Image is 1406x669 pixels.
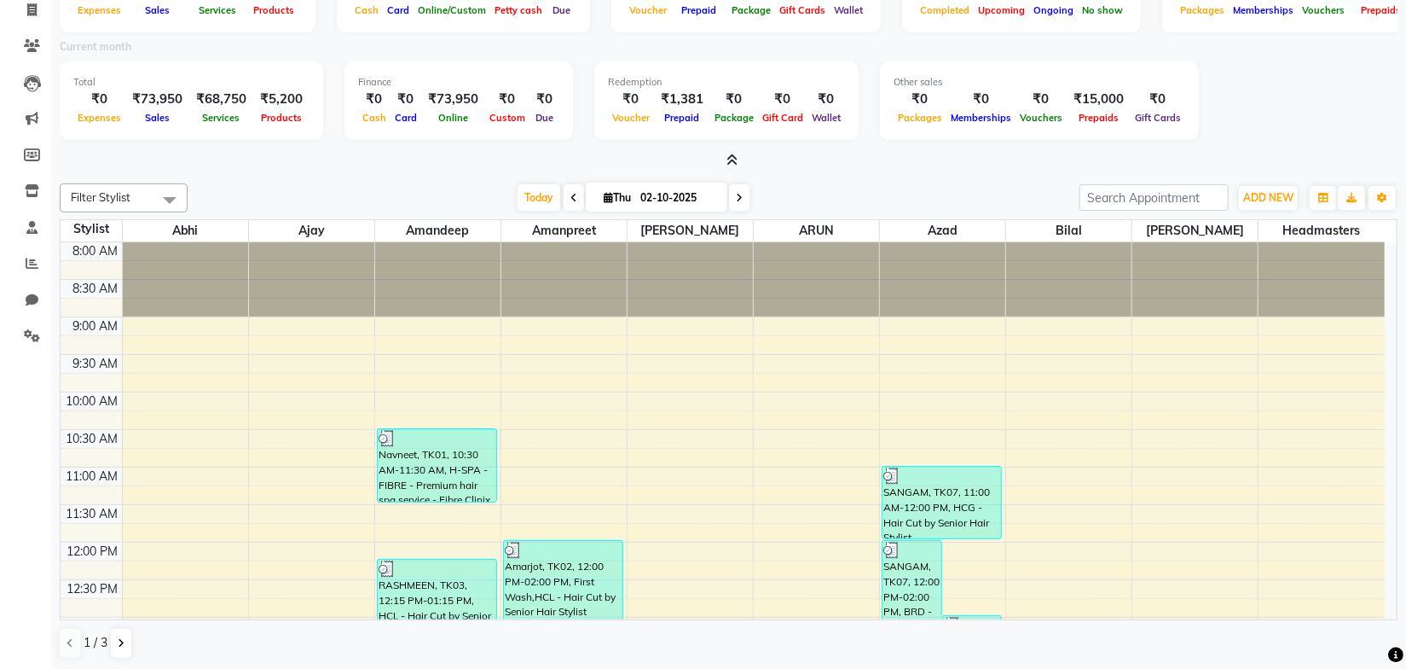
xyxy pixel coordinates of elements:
[1357,4,1405,16] span: Prepaids
[61,220,122,238] div: Stylist
[1006,220,1131,241] span: Bilal
[529,90,559,109] div: ₹0
[946,112,1015,124] span: Memberships
[518,184,560,211] span: Today
[807,112,845,124] span: Wallet
[1239,186,1298,210] button: ADD NEW
[1132,220,1258,241] span: [PERSON_NAME]
[882,467,1001,538] div: SANGAM, TK07, 11:00 AM-12:00 PM, HCG - Hair Cut by Senior Hair Stylist
[253,90,310,109] div: ₹5,200
[608,90,654,109] div: ₹0
[64,580,122,598] div: 12:30 PM
[894,90,946,109] div: ₹0
[375,220,500,241] span: Amandeep
[257,112,306,124] span: Products
[63,393,122,410] div: 10:00 AM
[894,75,1185,90] div: Other sales
[1131,90,1185,109] div: ₹0
[754,220,879,241] span: ARUN
[421,90,485,109] div: ₹73,950
[70,355,122,373] div: 9:30 AM
[628,220,753,241] span: [PERSON_NAME]
[531,112,558,124] span: Due
[710,90,758,109] div: ₹0
[894,112,946,124] span: Packages
[599,191,635,204] span: Thu
[974,4,1029,16] span: Upcoming
[1229,4,1298,16] span: Memberships
[350,4,383,16] span: Cash
[84,634,107,652] span: 1 / 3
[1131,112,1185,124] span: Gift Cards
[141,112,174,124] span: Sales
[73,4,125,16] span: Expenses
[758,112,807,124] span: Gift Card
[64,543,122,561] div: 12:00 PM
[63,505,122,523] div: 11:30 AM
[125,90,189,109] div: ₹73,950
[635,185,720,211] input: 2025-10-02
[775,4,830,16] span: Gift Cards
[378,429,496,502] div: Navneet, TK01, 10:30 AM-11:30 AM, H-SPA - FIBRE - Premium hair spa service - Fibre Clinix
[678,4,721,16] span: Prepaid
[485,90,529,109] div: ₹0
[485,112,529,124] span: Custom
[391,90,421,109] div: ₹0
[70,280,122,298] div: 8:30 AM
[1176,4,1229,16] span: Packages
[194,4,240,16] span: Services
[358,90,391,109] div: ₹0
[946,90,1015,109] div: ₹0
[548,4,575,16] span: Due
[70,242,122,260] div: 8:00 AM
[830,4,867,16] span: Wallet
[189,90,253,109] div: ₹68,750
[71,618,122,636] div: 1:00 PM
[1258,220,1385,241] span: Headmasters
[249,220,374,241] span: Ajay
[358,75,559,90] div: Finance
[73,90,125,109] div: ₹0
[63,468,122,486] div: 11:00 AM
[73,112,125,124] span: Expenses
[1074,112,1123,124] span: Prepaids
[1015,112,1067,124] span: Vouchers
[1029,4,1078,16] span: Ongoing
[1298,4,1349,16] span: Vouchers
[661,112,704,124] span: Prepaid
[758,90,807,109] div: ₹0
[60,39,131,55] label: Current month
[625,4,671,16] span: Voucher
[727,4,775,16] span: Package
[383,4,414,16] span: Card
[1067,90,1131,109] div: ₹15,000
[358,112,391,124] span: Cash
[654,90,710,109] div: ₹1,381
[501,220,627,241] span: Amanpreet
[1079,184,1229,211] input: Search Appointment
[71,190,130,204] span: Filter Stylist
[807,90,845,109] div: ₹0
[490,4,547,16] span: Petty cash
[141,4,174,16] span: Sales
[434,112,472,124] span: Online
[70,317,122,335] div: 9:00 AM
[916,4,974,16] span: Completed
[608,112,654,124] span: Voucher
[880,220,1005,241] span: Azad
[391,112,421,124] span: Card
[1015,90,1067,109] div: ₹0
[710,112,758,124] span: Package
[199,112,245,124] span: Services
[608,75,845,90] div: Redemption
[73,75,310,90] div: Total
[378,560,496,632] div: RASHMEEN, TK03, 12:15 PM-01:15 PM, HCL - Hair Cut by Senior Hair Stylist
[123,220,248,241] span: Abhi
[414,4,490,16] span: Online/Custom
[1243,191,1293,204] span: ADD NEW
[249,4,298,16] span: Products
[63,430,122,448] div: 10:30 AM
[1078,4,1127,16] span: No show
